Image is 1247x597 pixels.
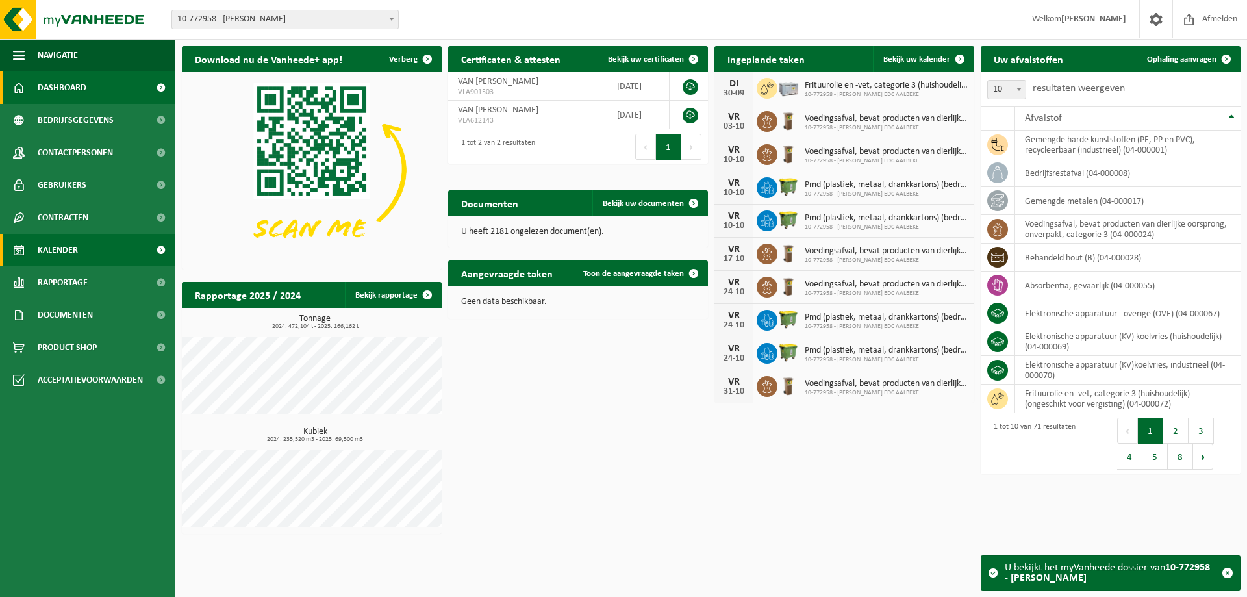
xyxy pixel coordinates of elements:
span: Bedrijfsgegevens [38,104,114,136]
a: Bekijk uw documenten [592,190,707,216]
span: Pmd (plastiek, metaal, drankkartons) (bedrijven) [805,312,968,323]
button: 5 [1142,444,1168,470]
div: 17-10 [721,255,747,264]
span: Rapportage [38,266,88,299]
span: 10-772958 - [PERSON_NAME] EDC AALBEKE [805,323,968,331]
div: VR [721,244,747,255]
div: 10-10 [721,222,747,231]
span: Pmd (plastiek, metaal, drankkartons) (bedrijven) [805,346,968,356]
button: 1 [1138,418,1163,444]
h2: Uw afvalstoffen [981,46,1076,71]
button: 4 [1117,444,1142,470]
a: Bekijk uw kalender [873,46,973,72]
span: Acceptatievoorwaarden [38,364,143,396]
img: WB-0140-HPE-BN-01 [777,109,800,131]
td: [DATE] [607,101,670,129]
span: 10-772958 - [PERSON_NAME] EDC AALBEKE [805,389,968,397]
h2: Certificaten & attesten [448,46,573,71]
div: VR [721,178,747,188]
span: VAN [PERSON_NAME] [458,77,538,86]
h2: Rapportage 2025 / 2024 [182,282,314,307]
div: 1 tot 10 van 71 resultaten [987,416,1076,471]
td: behandeld hout (B) (04-000028) [1015,244,1241,272]
button: Next [1193,444,1213,470]
div: 24-10 [721,354,747,363]
span: 10-772958 - [PERSON_NAME] EDC AALBEKE [805,356,968,364]
div: VR [721,344,747,354]
span: Navigatie [38,39,78,71]
div: VR [721,112,747,122]
div: 10-10 [721,188,747,197]
span: Documenten [38,299,93,331]
td: absorbentia, gevaarlijk (04-000055) [1015,272,1241,299]
span: Frituurolie en -vet, categorie 3 (huishoudelijk) (ongeschikt voor vergisting) [805,81,968,91]
strong: 10-772958 - [PERSON_NAME] [1005,563,1210,583]
span: 10-772958 - VAN MARCKE EDC AALBEKE - AALBEKE [171,10,399,29]
a: Bekijk rapportage [345,282,440,308]
p: Geen data beschikbaar. [461,298,695,307]
h2: Ingeplande taken [714,46,818,71]
img: WB-0140-HPE-BN-01 [777,242,800,264]
span: Verberg [389,55,418,64]
div: VR [721,145,747,155]
img: WB-0140-HPE-BN-01 [777,275,800,297]
a: Bekijk uw certificaten [598,46,707,72]
td: gemengde metalen (04-000017) [1015,187,1241,215]
span: Voedingsafval, bevat producten van dierlijke oorsprong, onverpakt, categorie 3 [805,379,968,389]
td: voedingsafval, bevat producten van dierlijke oorsprong, onverpakt, categorie 3 (04-000024) [1015,215,1241,244]
div: 31-10 [721,387,747,396]
p: U heeft 2181 ongelezen document(en). [461,227,695,236]
span: 10-772958 - [PERSON_NAME] EDC AALBEKE [805,223,968,231]
div: DI [721,79,747,89]
span: Contactpersonen [38,136,113,169]
span: Ophaling aanvragen [1147,55,1216,64]
td: elektronische apparatuur - overige (OVE) (04-000067) [1015,299,1241,327]
button: 1 [656,134,681,160]
span: 10-772958 - [PERSON_NAME] EDC AALBEKE [805,91,968,99]
span: Contracten [38,201,88,234]
span: 10-772958 - [PERSON_NAME] EDC AALBEKE [805,124,968,132]
div: VR [721,311,747,321]
td: frituurolie en -vet, categorie 3 (huishoudelijk) (ongeschikt voor vergisting) (04-000072) [1015,385,1241,413]
span: Pmd (plastiek, metaal, drankkartons) (bedrijven) [805,180,968,190]
h3: Kubiek [188,427,442,443]
div: 1 tot 2 van 2 resultaten [455,133,535,161]
div: VR [721,211,747,222]
strong: [PERSON_NAME] [1061,14,1126,24]
img: WB-0140-HPE-BN-01 [777,374,800,396]
img: WB-0140-HPE-BN-01 [777,142,800,164]
span: VLA612143 [458,116,597,126]
span: 10 [987,80,1026,99]
span: VLA901503 [458,87,597,97]
label: resultaten weergeven [1033,83,1125,94]
td: [DATE] [607,72,670,101]
span: Dashboard [38,71,86,104]
button: 3 [1189,418,1214,444]
button: 8 [1168,444,1193,470]
button: 2 [1163,418,1189,444]
a: Ophaling aanvragen [1137,46,1239,72]
div: 03-10 [721,122,747,131]
span: Voedingsafval, bevat producten van dierlijke oorsprong, onverpakt, categorie 3 [805,114,968,124]
td: bedrijfsrestafval (04-000008) [1015,159,1241,187]
span: 10-772958 - [PERSON_NAME] EDC AALBEKE [805,157,968,165]
div: VR [721,377,747,387]
span: Voedingsafval, bevat producten van dierlijke oorsprong, onverpakt, categorie 3 [805,279,968,290]
span: 2024: 235,520 m3 - 2025: 69,500 m3 [188,437,442,443]
span: Kalender [38,234,78,266]
span: 10-772958 - [PERSON_NAME] EDC AALBEKE [805,190,968,198]
span: Pmd (plastiek, metaal, drankkartons) (bedrijven) [805,213,968,223]
span: 2024: 472,104 t - 2025: 166,162 t [188,324,442,330]
span: Voedingsafval, bevat producten van dierlijke oorsprong, onverpakt, categorie 3 [805,147,968,157]
img: Download de VHEPlus App [182,72,442,267]
h2: Documenten [448,190,531,216]
img: WB-1100-HPE-GN-50 [777,175,800,197]
button: Previous [635,134,656,160]
h2: Aangevraagde taken [448,260,566,286]
h3: Tonnage [188,314,442,330]
button: Verberg [379,46,440,72]
td: elektronische apparatuur (KV)koelvries, industrieel (04-000070) [1015,356,1241,385]
span: Bekijk uw kalender [883,55,950,64]
div: U bekijkt het myVanheede dossier van [1005,556,1215,590]
span: 10-772958 - [PERSON_NAME] EDC AALBEKE [805,290,968,298]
